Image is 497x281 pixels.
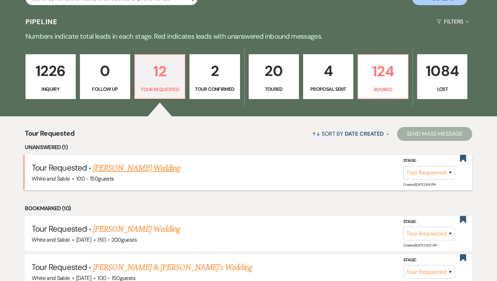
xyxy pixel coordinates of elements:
span: [DATE] [76,236,91,243]
span: Tour Requested [32,223,87,234]
a: [PERSON_NAME] & [PERSON_NAME]'s Wedding [93,261,252,274]
a: 1084Lost [417,54,467,99]
label: Stage: [403,256,455,264]
li: Unanswered (1) [25,143,472,152]
p: Inquiry [30,85,71,93]
span: White and Sable [32,175,70,182]
a: [PERSON_NAME] Wedding [93,162,180,174]
span: White and Sable [32,236,70,243]
p: Lost [422,85,463,93]
span: Date Created [345,130,384,137]
span: Created: [DATE] 8:14 PM [403,182,436,186]
button: Sort By Date Created [309,125,392,143]
p: 20 [253,59,294,83]
p: Tour Confirmed [194,85,235,93]
label: Stage: [403,218,455,226]
li: Bookmarked (10) [25,204,472,213]
span: Created: [DATE] 9:23 AM [403,243,437,248]
p: Toured [253,85,294,93]
a: 0Follow Up [80,54,130,99]
p: Booked [362,86,404,93]
p: 124 [362,60,404,83]
p: 1084 [422,59,463,83]
span: 150 - 200 guests [97,236,136,243]
span: Tour Requested [25,128,74,143]
p: Proposal Sent [308,85,349,93]
h3: Pipeline [25,17,58,27]
p: Tour Requested [139,86,180,93]
a: [PERSON_NAME] Wedding [93,223,180,235]
p: Numbers indicate total leads in each stage. Red indicates leads with unanswered inbound messages. [1,31,497,42]
p: Follow Up [84,85,126,93]
a: 2Tour Confirmed [189,54,240,99]
span: ↑↓ [312,130,320,137]
a: 12Tour Requested [134,54,185,99]
span: 100 - 150 guests [76,175,114,182]
span: Tour Requested [32,162,87,173]
a: 124Booked [358,54,408,99]
label: Stage: [403,157,455,165]
p: 12 [139,60,180,83]
button: Send Mass Message [397,127,472,141]
p: 0 [84,59,126,83]
span: Tour Requested [32,262,87,272]
p: 4 [308,59,349,83]
a: 1226Inquiry [25,54,76,99]
button: Filters [434,12,472,31]
p: 1226 [30,59,71,83]
a: 4Proposal Sent [303,54,353,99]
p: 2 [194,59,235,83]
a: 20Toured [249,54,299,99]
